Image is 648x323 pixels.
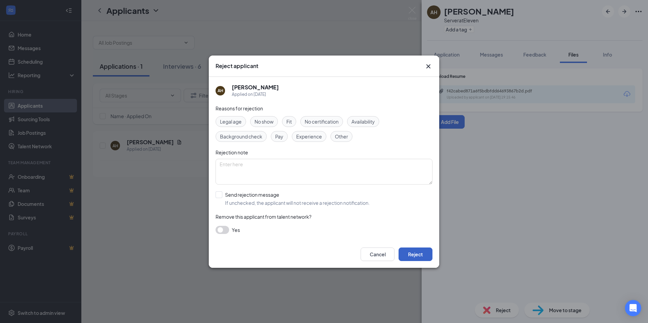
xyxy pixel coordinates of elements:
[255,118,274,125] span: No show
[361,247,394,261] button: Cancel
[216,214,311,220] span: Remove this applicant from talent network?
[351,118,375,125] span: Availability
[305,118,339,125] span: No certification
[220,118,242,125] span: Legal age
[296,133,322,140] span: Experience
[625,300,641,316] div: Open Intercom Messenger
[216,62,258,70] h3: Reject applicant
[232,91,279,98] div: Applied on [DATE]
[424,62,432,70] svg: Cross
[275,133,283,140] span: Pay
[232,84,279,91] h5: [PERSON_NAME]
[220,133,262,140] span: Background check
[399,247,432,261] button: Reject
[216,105,263,111] span: Reasons for rejection
[335,133,348,140] span: Other
[216,149,248,155] span: Rejection note
[232,226,240,234] span: Yes
[286,118,292,125] span: Fit
[218,88,223,93] div: AH
[424,62,432,70] button: Close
